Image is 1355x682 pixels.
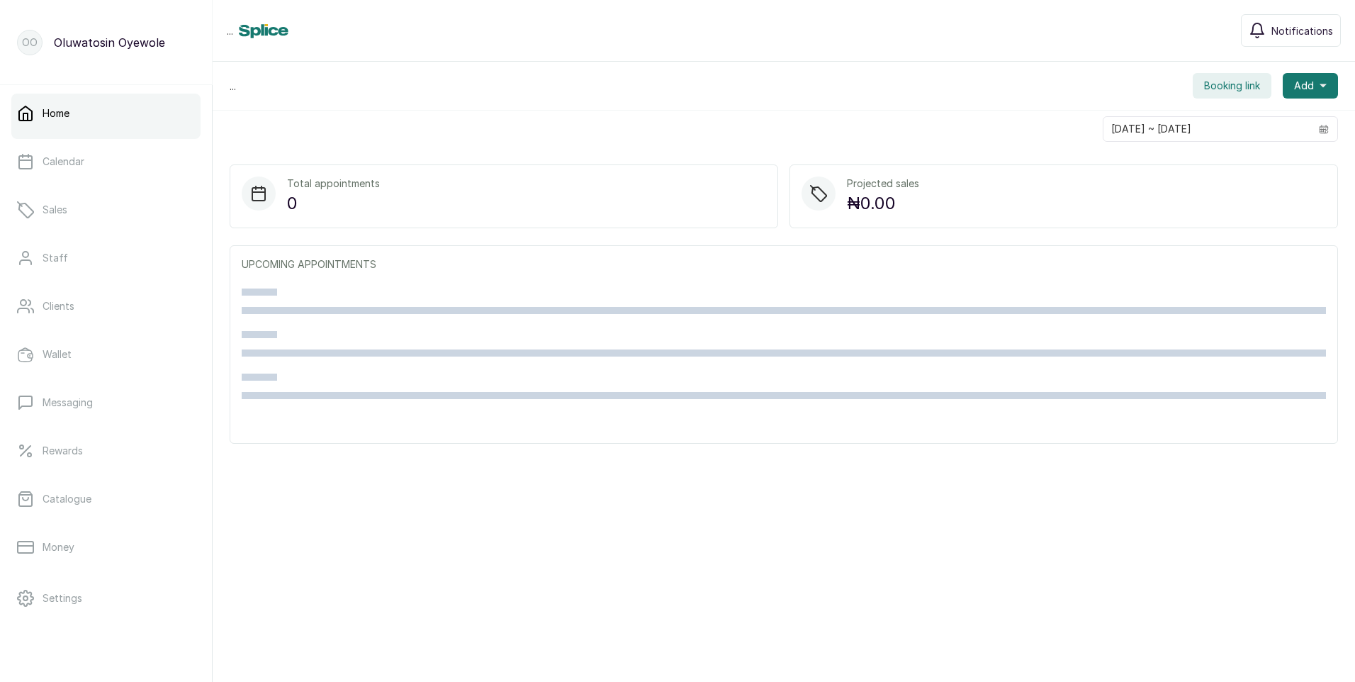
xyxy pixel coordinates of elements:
[43,155,84,169] p: Calendar
[11,335,201,374] a: Wallet
[287,191,380,216] p: 0
[11,142,201,181] a: Calendar
[1193,73,1271,99] button: Booking link
[11,94,201,133] a: Home
[847,177,919,191] p: Projected sales
[11,190,201,230] a: Sales
[43,396,93,410] p: Messaging
[1294,79,1314,93] span: Add
[847,191,919,216] p: ₦0.00
[242,257,1326,272] p: UPCOMING APPOINTMENTS
[11,479,201,519] a: Catalogue
[1319,124,1329,134] svg: calendar
[43,444,83,458] p: Rewards
[287,177,380,191] p: Total appointments
[11,383,201,423] a: Messaging
[43,299,74,313] p: Clients
[1283,73,1338,99] button: Add
[1103,117,1310,141] input: Select date
[1271,23,1333,38] span: Notifications
[11,286,201,326] a: Clients
[11,578,201,618] a: Settings
[11,238,201,278] a: Staff
[43,540,74,554] p: Money
[43,251,68,265] p: Staff
[43,347,72,362] p: Wallet
[11,627,201,666] a: Support
[43,591,82,605] p: Settings
[43,106,69,121] p: Home
[213,62,1355,111] div: ...
[227,23,381,38] div: ...
[11,527,201,567] a: Money
[1241,14,1341,47] button: Notifications
[54,34,165,51] p: Oluwatosin Oyewole
[43,492,91,506] p: Catalogue
[1204,79,1260,93] span: Booking link
[11,431,201,471] a: Rewards
[43,203,67,217] p: Sales
[22,35,38,50] p: OO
